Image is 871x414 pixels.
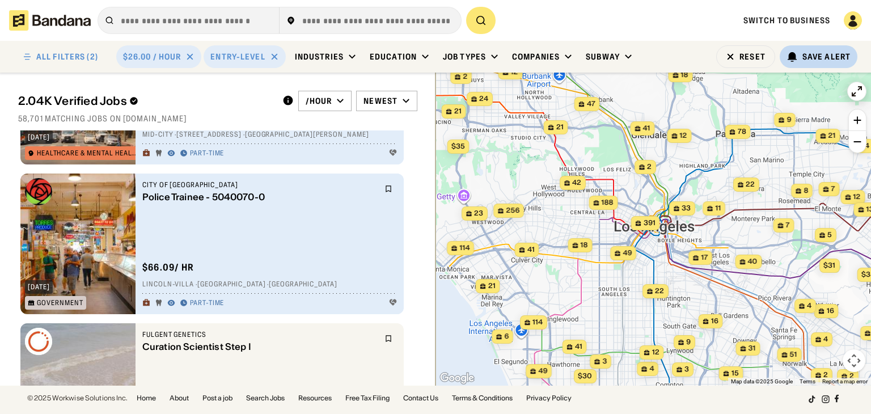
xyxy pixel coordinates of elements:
span: 21 [488,281,496,291]
span: 51 [790,350,797,360]
span: 2 [463,72,467,82]
div: Entry-Level [210,52,265,62]
span: 21 [454,107,462,116]
div: Government [37,299,83,306]
a: Home [137,395,156,402]
div: [DATE] [28,284,50,290]
span: 6 [504,332,509,341]
span: 4 [649,364,654,374]
span: 4 [807,301,811,311]
div: Fulgent Genetics [142,330,378,339]
span: $31 [823,261,835,269]
div: © 2025 Workwise Solutions Inc. [27,395,128,402]
a: Switch to Business [743,15,830,26]
span: 23 [474,209,483,218]
div: $ 66.09 / hr [142,261,195,273]
span: 11 [715,204,721,213]
div: grid [18,130,417,386]
span: 18 [581,240,588,250]
div: Lincoln-Villa · [GEOGRAPHIC_DATA] · [GEOGRAPHIC_DATA] [142,280,397,289]
span: 12 [680,131,687,141]
span: 40 [748,257,758,267]
div: Curation Scientist Step I [142,341,378,352]
div: Companies [512,52,560,62]
span: Map data ©2025 Google [731,378,793,385]
div: $26.00 / hour [123,52,181,62]
div: Police Trainee - 5040070-0 [142,192,378,202]
span: 188 [602,198,614,208]
span: 78 [738,127,746,137]
div: [DATE] [28,134,50,141]
a: Search Jobs [246,395,285,402]
span: 49 [538,366,547,376]
span: 22 [655,286,664,296]
img: Fulgent Genetics logo [25,328,52,355]
a: Report a map error [822,378,868,385]
span: 3 [602,357,607,366]
span: 114 [459,243,470,253]
span: $30 [578,371,592,380]
span: 16 [711,316,718,326]
span: 41 [527,245,535,255]
span: 21 [828,131,836,141]
span: 9 [686,337,691,347]
span: 21 [556,122,564,132]
span: $35 [451,142,465,150]
span: 12 [853,192,861,202]
div: /hour [306,96,332,106]
div: 58,701 matching jobs on [DOMAIN_NAME] [18,113,417,124]
div: Education [370,52,417,62]
span: 4 [865,141,869,151]
a: Contact Us [403,395,438,402]
div: Part-time [190,299,225,308]
span: 18 [681,70,688,80]
span: 391 [644,218,656,228]
span: 22 [746,180,755,189]
img: City of Pasadena logo [25,178,52,205]
div: Reset [739,53,766,61]
span: 4 [823,335,828,344]
div: 2.04K Verified Jobs [18,94,273,108]
span: 15 [732,369,739,378]
span: 2 [823,370,828,380]
div: Industries [295,52,344,62]
div: Part-time [190,149,225,158]
img: Bandana logotype [9,10,91,31]
span: 47 [587,99,595,109]
div: Subway [586,52,620,62]
span: 41 [643,124,650,133]
span: 42 [572,178,581,188]
div: Healthcare & Mental Health [37,150,137,157]
a: Privacy Policy [526,395,572,402]
span: 31 [749,344,756,353]
span: 8 [804,186,808,196]
a: Resources [298,395,332,402]
span: 16 [827,306,834,316]
span: 17 [701,253,708,263]
a: Post a job [202,395,232,402]
a: Terms & Conditions [452,395,513,402]
span: 2 [647,162,652,172]
div: City of [GEOGRAPHIC_DATA] [142,180,378,189]
span: 114 [532,318,543,327]
img: Google [438,371,476,386]
a: Terms (opens in new tab) [800,378,815,385]
span: 12 [652,348,659,357]
span: 49 [623,248,632,258]
button: Map camera controls [843,349,865,372]
span: 256 [506,206,519,216]
span: 5 [827,230,832,240]
a: Free Tax Filing [345,395,390,402]
span: 33 [682,204,691,213]
span: 24 [479,94,488,104]
div: Job Types [443,52,486,62]
span: 2 [849,371,854,381]
div: Newest [363,96,398,106]
span: 41 [575,342,582,352]
a: Open this area in Google Maps (opens a new window) [438,371,476,386]
div: ALL FILTERS (2) [36,53,98,61]
div: Save Alert [802,52,851,62]
div: Mid-City · [STREET_ADDRESS] · [GEOGRAPHIC_DATA][PERSON_NAME] [142,130,397,140]
span: 3 [684,365,689,374]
